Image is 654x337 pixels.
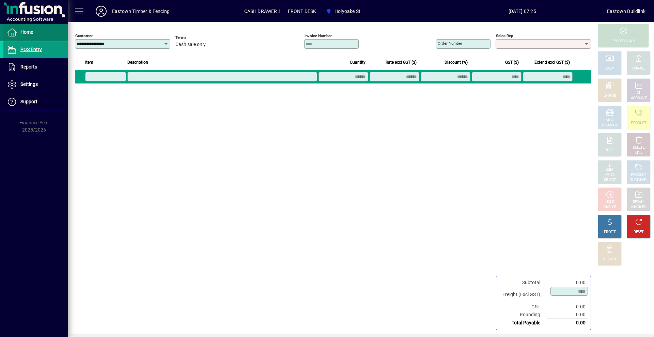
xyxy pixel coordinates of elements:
[604,230,616,235] div: PROFIT
[334,6,360,17] span: Holyoake St
[630,178,647,183] div: SUMMARY
[602,123,617,128] div: PRODUCT
[85,59,93,66] span: Item
[637,91,641,96] div: GL
[20,29,33,35] span: Home
[547,311,588,319] td: 0.00
[499,311,547,319] td: Rounding
[350,59,365,66] span: Quantity
[634,230,644,235] div: RESET
[3,76,68,93] a: Settings
[499,319,547,327] td: Total Payable
[604,93,616,98] div: EFTPOS
[288,6,316,17] span: FRONT DESK
[611,39,635,44] div: PROCESS SALE
[605,148,614,153] div: NOTE
[631,121,646,126] div: PRODUCT
[127,59,148,66] span: Description
[606,118,614,123] div: MISC
[3,93,68,110] a: Support
[20,81,38,87] span: Settings
[20,47,42,52] span: POS Entry
[505,59,519,66] span: GST ($)
[632,66,645,71] div: CHARGE
[547,279,588,287] td: 0.00
[631,96,647,101] div: ACCOUNT
[604,178,616,183] div: SELECT
[75,33,93,38] mat-label: Customer
[323,5,363,17] span: Holyoake St
[90,5,112,17] button: Profile
[305,33,332,38] mat-label: Invoice number
[607,6,645,17] div: Eastown Buildlink
[534,59,570,66] span: Extend excl GST ($)
[445,59,468,66] span: Discount (%)
[496,33,513,38] mat-label: Sales rep
[635,150,642,155] div: LINE
[244,6,281,17] span: CASH DRAWER 1
[386,59,417,66] span: Rate excl GST ($)
[499,303,547,311] td: GST
[602,257,618,262] div: DISCOUNT
[437,6,607,17] span: [DATE] 07:25
[631,205,646,210] div: INVOICES
[547,319,588,327] td: 0.00
[631,172,646,178] div: PRODUCT
[547,303,588,311] td: 0.00
[633,200,645,205] div: RECALL
[112,6,170,17] div: Eastown Timber & Fencing
[20,64,37,70] span: Reports
[605,172,614,178] div: PRICE
[605,200,614,205] div: HOLD
[3,24,68,41] a: Home
[175,35,216,40] span: Terms
[603,205,616,210] div: INVOICE
[3,59,68,76] a: Reports
[633,145,644,150] div: DELETE
[499,287,547,303] td: Freight (Excl GST)
[175,42,206,47] span: Cash sale only
[20,99,37,104] span: Support
[438,41,462,46] mat-label: Order number
[499,279,547,287] td: Subtotal
[605,66,614,71] div: CASH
